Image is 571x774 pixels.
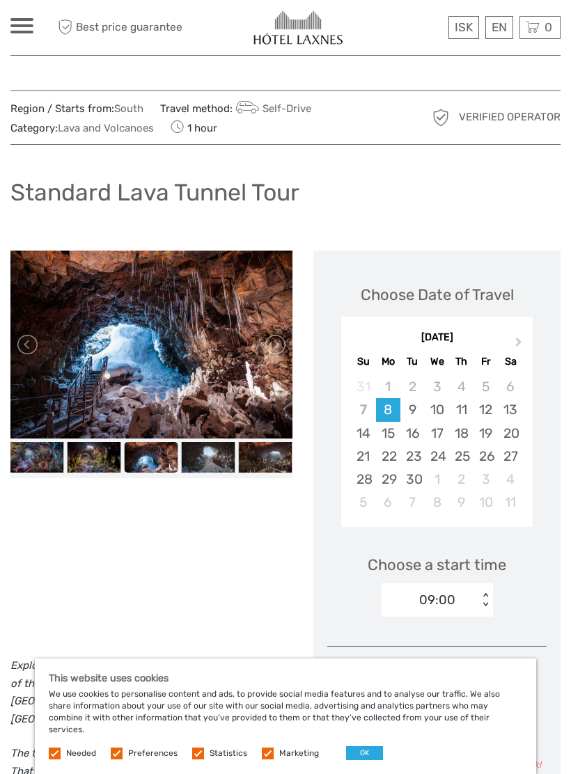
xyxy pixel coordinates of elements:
div: Choose Saturday, October 11th, 2025 [498,491,522,514]
a: Self-Drive [233,102,311,115]
img: 7c9f5080d9ea4cb2b674b1f5a8666a92_slider_thumbnail.jpg [68,442,121,472]
div: We [425,352,449,371]
div: We use cookies to personalise content and ads, to provide social media features and to analyse ou... [35,658,536,774]
div: Choose Wednesday, September 17th, 2025 [425,422,449,445]
div: Choose Friday, September 26th, 2025 [474,445,498,468]
span: ISK [455,20,473,34]
span: 0 [542,20,554,34]
div: Choose Saturday, September 13th, 2025 [498,398,522,421]
img: 59e997b92bb94fd2a493a58596261e2f_slider_thumbnail.jpeg [182,442,235,472]
span: Best price guarantee [54,16,182,39]
div: Choose Tuesday, September 9th, 2025 [400,398,425,421]
div: Choose Monday, October 6th, 2025 [376,491,400,514]
img: 04bc02cf8edc480a932b81acc8f0efba_slider_thumbnail.jpeg [239,442,292,472]
div: Choose Thursday, October 9th, 2025 [449,491,474,514]
div: Tu [400,352,425,371]
label: Needed [66,748,96,759]
div: Choose Sunday, October 5th, 2025 [351,491,375,514]
div: Choose Wednesday, September 10th, 2025 [425,398,449,421]
div: [DATE] [341,331,533,345]
div: Choose Tuesday, September 16th, 2025 [400,422,425,445]
div: Choose Friday, October 3rd, 2025 [474,468,498,491]
div: month 2025-09 [345,375,528,514]
div: Not available Friday, September 5th, 2025 [474,375,498,398]
span: Category: [10,121,154,136]
a: South [114,102,143,115]
div: Not available Saturday, September 6th, 2025 [498,375,522,398]
a: Lava and Volcanoes [58,122,154,134]
h1: Standard Lava Tunnel Tour [10,178,299,207]
span: Verified Operator [459,110,561,125]
div: Choose Sunday, September 28th, 2025 [351,468,375,491]
div: Choose Friday, September 19th, 2025 [474,422,498,445]
div: Choose Date of Travel [361,284,514,306]
div: Not available Thursday, September 4th, 2025 [449,375,474,398]
div: Choose Wednesday, October 1st, 2025 [425,468,449,491]
div: Choose Monday, September 8th, 2025 [376,398,400,421]
div: Choose Tuesday, September 23rd, 2025 [400,445,425,468]
span: Travel method: [160,98,311,118]
span: Region / Starts from: [10,102,143,116]
div: Sa [498,352,522,371]
img: 910aa2ce597a47ffa6f4dec05d732baf_main_slider.jpeg [10,251,292,439]
img: 653-b5268f4b-db9b-4810-b113-e60007b829f7_logo_small.jpg [253,10,343,45]
div: Not available Sunday, August 31st, 2025 [351,375,375,398]
div: Not available Tuesday, September 2nd, 2025 [400,375,425,398]
div: Su [351,352,375,371]
div: Choose Thursday, September 25th, 2025 [449,445,474,468]
div: Choose Sunday, September 21st, 2025 [351,445,375,468]
div: Choose Saturday, September 27th, 2025 [498,445,522,468]
div: EN [485,16,513,39]
div: 09:00 [419,591,455,609]
div: Choose Saturday, September 20th, 2025 [498,422,522,445]
div: Not available Monday, September 1st, 2025 [376,375,400,398]
div: Choose Monday, September 22nd, 2025 [376,445,400,468]
div: Choose Wednesday, September 24th, 2025 [425,445,449,468]
div: Choose Friday, September 12th, 2025 [474,398,498,421]
label: Preferences [128,748,178,759]
h5: This website uses cookies [49,672,522,684]
span: Choose a start time [368,554,506,576]
div: Choose Saturday, October 4th, 2025 [498,468,522,491]
img: 3a4f43def25c4cc9b291d77a3c09a20a_slider_thumbnail.jpg [10,442,64,472]
div: Not available Sunday, September 7th, 2025 [351,398,375,421]
div: Th [449,352,474,371]
div: Choose Sunday, September 14th, 2025 [351,422,375,445]
div: Choose Tuesday, September 30th, 2025 [400,468,425,491]
label: Statistics [210,748,247,759]
div: Choose Thursday, October 2nd, 2025 [449,468,474,491]
img: verified_operator_grey_128.png [430,106,452,129]
p: We're away right now. Please check back later! [19,24,157,35]
div: Choose Tuesday, October 7th, 2025 [400,491,425,514]
button: Next Month [509,334,531,356]
div: Choose Wednesday, October 8th, 2025 [425,491,449,514]
i: Explore the magnificent lava tunnel Raufarhólshellir, one of the longest and best-known lava tube... [10,659,286,725]
div: Choose Thursday, September 11th, 2025 [449,398,474,421]
div: Mo [376,352,400,371]
label: Marketing [279,748,319,759]
span: 1 hour [171,118,217,137]
div: Not available Wednesday, September 3rd, 2025 [425,375,449,398]
div: < > [479,593,491,608]
div: Choose Monday, September 29th, 2025 [376,468,400,491]
button: Open LiveChat chat widget [160,22,177,38]
div: Choose Monday, September 15th, 2025 [376,422,400,445]
div: Choose Friday, October 10th, 2025 [474,491,498,514]
img: 910aa2ce597a47ffa6f4dec05d732baf_slider_thumbnail.jpeg [125,442,178,472]
button: OK [346,746,383,760]
div: Fr [474,352,498,371]
div: Choose Thursday, September 18th, 2025 [449,422,474,445]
